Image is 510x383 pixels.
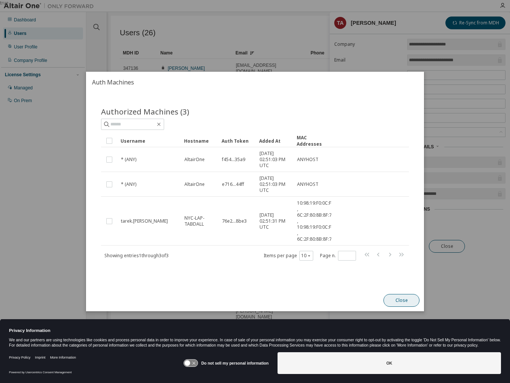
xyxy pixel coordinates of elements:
span: 10:98:19:F0:0C:FB , 6C:2F:80:8B:8F:75 , 10:98:19:F0:0C:FC , 6C:2F:80:8B:8F:71 [297,200,334,242]
div: MAC Addresses [297,134,328,147]
span: ANYHOST [297,181,318,187]
span: f454...35a9 [222,157,245,163]
span: * (ANY) [121,181,136,187]
span: AltairOne [184,181,205,187]
span: ANYHOST [297,157,318,163]
div: Username [121,135,178,147]
div: Added At [259,135,291,147]
span: Authorized Machines (3) [101,106,189,117]
div: Hostname [184,135,216,147]
h2: Auth Machines [86,72,424,93]
span: e716...44ff [222,181,244,187]
div: Auth Token [222,135,253,147]
span: * (ANY) [121,157,136,163]
button: 10 [301,253,311,259]
span: [DATE] 02:51:03 PM UTC [260,151,290,169]
span: tarek.[PERSON_NAME] [121,218,168,224]
button: Close [383,294,419,307]
span: NYC-LAP-TABDALL [184,215,215,227]
span: 76e2...8be3 [222,218,247,224]
span: Items per page [264,251,313,261]
span: [DATE] 02:51:31 PM UTC [260,212,290,230]
span: Showing entries 1 through 3 of 3 [104,252,169,259]
span: Page n. [320,251,356,261]
span: AltairOne [184,157,205,163]
span: [DATE] 02:51:03 PM UTC [260,175,290,193]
